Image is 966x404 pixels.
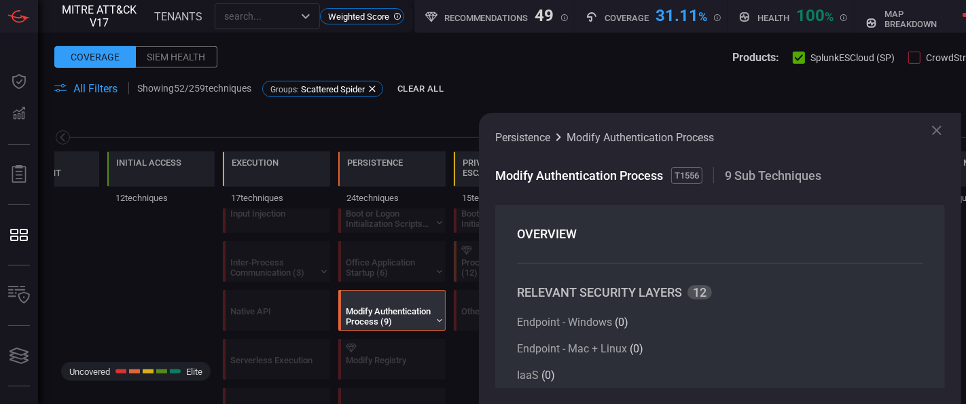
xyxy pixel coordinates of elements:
[296,7,315,26] button: Open
[232,158,279,168] div: Execution
[810,52,895,63] span: SplunkESCloud (SP)
[73,82,118,95] span: All Filters
[320,8,404,24] div: Weighted Score
[54,82,118,95] button: All Filters
[107,151,215,208] div: TA0001: Initial Access
[394,79,447,100] button: Clear All
[3,279,35,312] button: Inventory
[517,342,627,355] span: Endpoint - Mac + Linux
[338,290,446,331] div: T1556: Modify Authentication Process
[346,306,431,327] div: Modify Authentication Process (9)
[671,167,702,184] span: T1556
[270,85,299,94] span: Groups :
[732,51,779,64] span: Products:
[136,46,217,68] div: Siem Health
[757,13,789,23] h5: Health
[535,6,554,22] div: 49
[223,151,330,208] div: TA0002: Execution
[698,10,707,24] span: %
[107,187,215,208] div: 12 techniques
[605,13,649,23] h5: Coverage
[69,367,110,377] span: Uncovered
[517,316,612,329] span: Endpoint - Windows
[137,83,251,94] p: Showing 52 / 259 techniques
[454,187,561,208] div: 15 techniques
[796,6,834,22] div: 100
[154,10,202,23] span: TENANTS
[454,151,561,208] div: TA0004: Privilege Escalation
[444,13,529,23] h5: Recommendations
[656,6,707,22] div: 31.11
[517,369,539,382] span: IaaS
[54,46,136,68] div: Coverage
[630,342,643,355] span: ( 0 )
[3,65,35,98] button: Dashboard
[116,158,181,168] div: Initial Access
[219,7,293,24] input: search...
[3,158,35,191] button: Reports
[615,316,628,329] span: ( 0 )
[825,10,834,24] span: %
[884,9,956,29] h5: map breakdown
[541,369,555,382] span: ( 0 )
[517,227,923,241] h3: OVERVIEW
[687,285,712,299] span: 12
[3,219,35,251] button: MITRE - Detection Posture
[517,285,682,299] span: RELEVANT SECURITY LAYERS
[495,131,550,144] span: Persistence
[323,12,394,22] span: Weighted Score
[262,81,383,97] div: Groups:Scattered Spider
[793,50,895,64] button: SplunkESCloud (SP)
[495,168,666,183] span: Modify Authentication Process
[223,187,330,208] div: 17 techniques
[347,158,403,168] div: Persistence
[62,3,137,29] span: MITRE ATT&CK V17
[338,151,446,208] div: TA0003: Persistence
[3,339,35,372] button: Cards
[186,367,202,377] span: Elite
[725,168,821,183] span: 9 Sub Techniques
[338,187,446,208] div: 24 techniques
[301,84,365,94] span: Scattered Spider
[3,98,35,130] button: Detections
[463,158,552,178] div: Privilege Escalation
[567,131,714,144] span: Modify Authentication Process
